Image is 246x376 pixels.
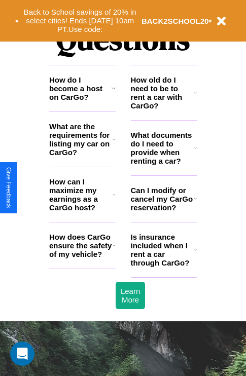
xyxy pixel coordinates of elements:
b: BACK2SCHOOL20 [142,17,209,25]
h3: What are the requirements for listing my car on CarGo? [49,122,113,157]
h3: Can I modify or cancel my CarGo reservation? [131,186,194,212]
h3: How can I maximize my earnings as a CarGo host? [49,177,113,212]
button: Learn More [116,282,145,309]
h3: How old do I need to be to rent a car with CarGo? [131,76,194,110]
div: Open Intercom Messenger [10,342,34,366]
h3: How do I become a host on CarGo? [49,76,112,101]
div: Give Feedback [5,167,12,208]
h3: What documents do I need to provide when renting a car? [131,131,195,165]
h3: How does CarGo ensure the safety of my vehicle? [49,233,113,258]
button: Back to School savings of 20% in select cities! Ends [DATE] 10am PT.Use code: [19,5,142,36]
h3: Is insurance included when I rent a car through CarGo? [131,233,194,267]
